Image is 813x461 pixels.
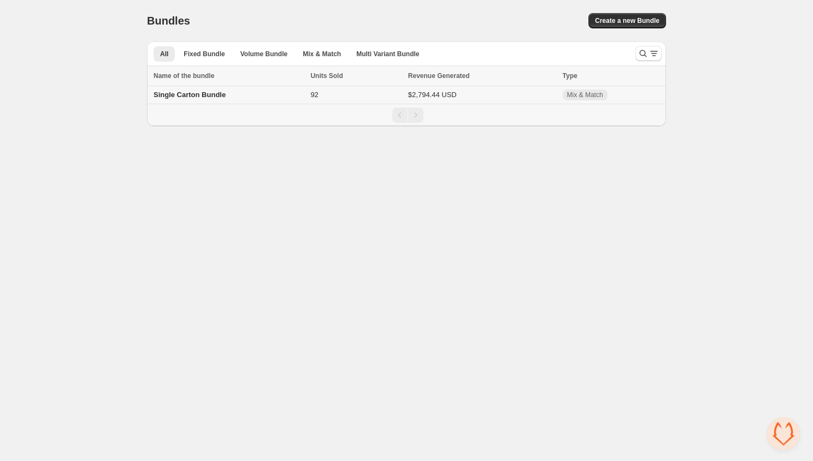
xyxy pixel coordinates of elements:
[408,91,457,99] span: $2,794.44 USD
[154,91,226,99] span: Single Carton Bundle
[563,70,659,81] div: Type
[356,50,419,58] span: Multi Variant Bundle
[154,70,304,81] div: Name of the bundle
[310,91,318,99] span: 92
[567,91,603,99] span: Mix & Match
[160,50,168,58] span: All
[588,13,666,28] button: Create a new Bundle
[635,46,662,61] button: Search and filter results
[595,16,659,25] span: Create a new Bundle
[240,50,287,58] span: Volume Bundle
[147,14,190,27] h1: Bundles
[184,50,225,58] span: Fixed Bundle
[310,70,343,81] span: Units Sold
[303,50,341,58] span: Mix & Match
[408,70,481,81] button: Revenue Generated
[147,104,666,126] nav: Pagination
[310,70,354,81] button: Units Sold
[408,70,470,81] span: Revenue Generated
[767,417,800,450] div: Open chat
